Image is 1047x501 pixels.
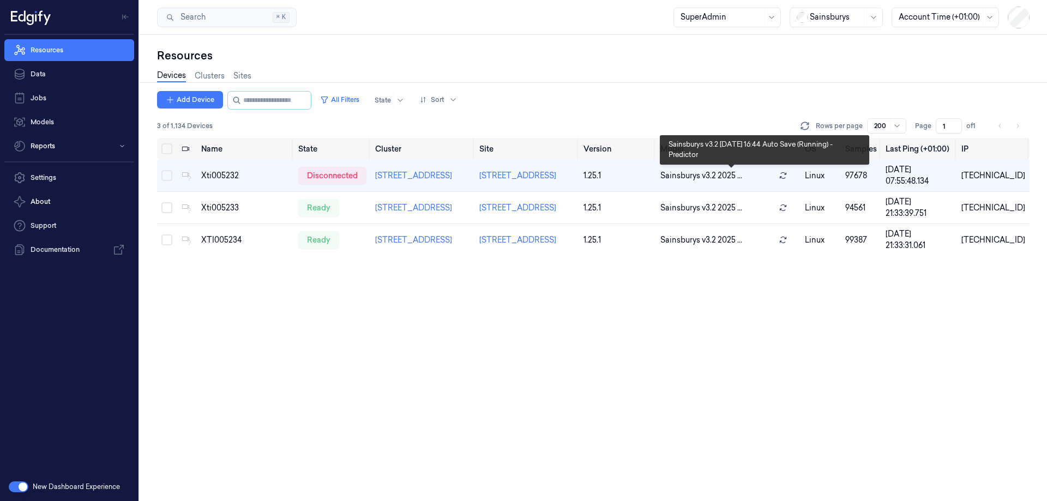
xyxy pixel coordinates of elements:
button: Add Device [157,91,223,108]
div: 94561 [845,202,877,214]
a: Devices [157,70,186,82]
a: [STREET_ADDRESS] [479,171,556,180]
span: 3 of 1,134 Devices [157,121,213,131]
th: Cluster [371,138,475,160]
button: Search⌘K [157,8,297,27]
button: Toggle Navigation [117,8,134,26]
span: Search [176,11,206,23]
div: 1.25.1 [583,202,652,214]
div: [DATE] 21:33:31.061 [886,228,953,251]
th: State [294,138,371,160]
div: disconnected [298,167,366,184]
span: Sainsburys v3.2 2025 ... [660,170,742,182]
span: of 1 [966,121,984,131]
div: 99387 [845,234,877,246]
a: [STREET_ADDRESS] [375,171,452,180]
div: [TECHNICAL_ID] [961,170,1025,182]
th: Model [656,138,801,160]
th: Site [475,138,579,160]
div: 97678 [845,170,877,182]
th: Name [197,138,294,160]
button: Select all [161,143,172,154]
a: Settings [4,167,134,189]
th: Samples [841,138,881,160]
a: Documentation [4,239,134,261]
span: Sainsburys v3.2 2025 ... [660,202,742,214]
th: IP [957,138,1030,160]
div: [TECHNICAL_ID] [961,202,1025,214]
div: 1.25.1 [583,170,652,182]
button: Select row [161,170,172,181]
span: Page [915,121,931,131]
p: Rows per page [816,121,863,131]
th: Last Ping (+01:00) [881,138,957,160]
th: Version [579,138,656,160]
div: Xti005232 [201,170,290,182]
button: Select row [161,202,172,213]
a: Clusters [195,70,225,82]
a: Jobs [4,87,134,109]
a: Models [4,111,134,133]
a: [STREET_ADDRESS] [375,235,452,245]
div: [DATE] 07:55:48.134 [886,164,953,187]
button: All Filters [316,91,364,108]
div: XTI005234 [201,234,290,246]
div: ready [298,199,339,216]
div: Resources [157,48,1030,63]
th: OS [801,138,841,160]
a: Data [4,63,134,85]
a: Resources [4,39,134,61]
p: linux [805,234,837,246]
button: Select row [161,234,172,245]
div: 1.25.1 [583,234,652,246]
button: Reports [4,135,134,157]
button: About [4,191,134,213]
div: Xti005233 [201,202,290,214]
div: [TECHNICAL_ID] [961,234,1025,246]
div: [DATE] 21:33:39.751 [886,196,953,219]
div: ready [298,231,339,249]
span: Sainsburys v3.2 2025 ... [660,234,742,246]
a: Sites [233,70,251,82]
nav: pagination [992,118,1025,134]
a: Support [4,215,134,237]
a: [STREET_ADDRESS] [479,235,556,245]
a: [STREET_ADDRESS] [375,203,452,213]
a: [STREET_ADDRESS] [479,203,556,213]
p: linux [805,170,837,182]
p: linux [805,202,837,214]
